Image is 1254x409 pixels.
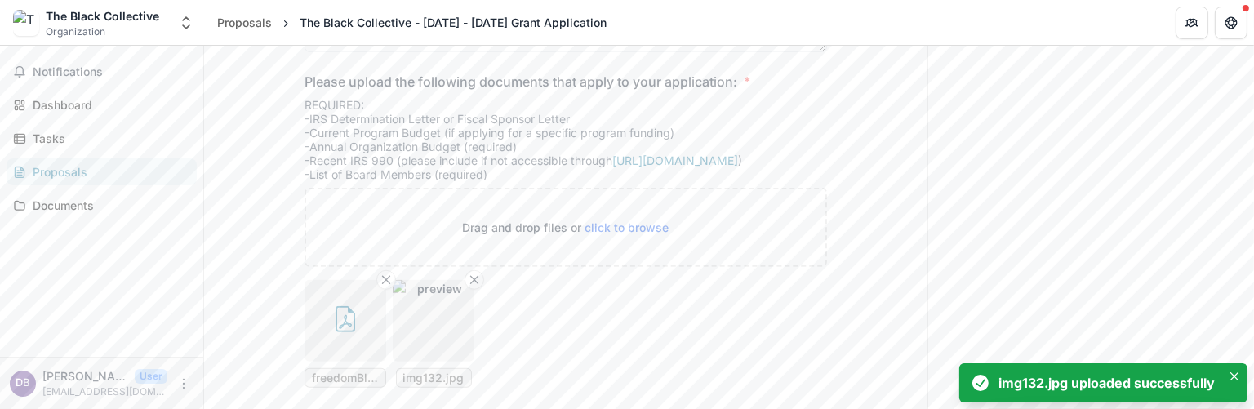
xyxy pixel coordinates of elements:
a: [URL][DOMAIN_NAME] [612,153,738,167]
p: [EMAIL_ADDRESS][DOMAIN_NAME] [42,385,167,399]
a: Dashboard [7,91,197,118]
div: Proposals [217,14,272,31]
div: The Black Collective - [DATE] - [DATE] Grant Application [300,14,607,31]
div: Proposals [33,163,184,180]
span: freedomBlackCollective_ProgramBudget.pdf [312,371,379,385]
p: User [135,369,167,384]
button: More [174,374,193,393]
div: Documents [33,197,184,214]
div: The Black Collective [46,7,159,24]
div: Dashboard [33,96,184,113]
a: Documents [7,192,197,219]
button: Close [1225,367,1244,386]
span: click to browse [585,220,669,234]
span: img132.jpg [403,371,465,385]
div: Notifications-bottom-right [953,357,1254,409]
button: Open entity switcher [175,7,198,39]
a: Proposals [7,158,197,185]
div: REQUIRED: -IRS Determination Letter or Fiscal Sponsor Letter -Current Program Budget (if applying... [305,98,827,188]
button: Get Help [1215,7,1247,39]
p: [PERSON_NAME] [42,367,128,385]
img: preview [393,280,474,362]
img: The Black Collective [13,10,39,36]
div: Remove Filepreviewimg132.jpg [393,280,474,388]
a: Proposals [211,11,278,34]
button: Partners [1176,7,1208,39]
div: img132.jpg uploaded successfully [998,373,1215,393]
span: Notifications [33,65,190,79]
div: Denise Booker [16,378,30,389]
p: Please upload the following documents that apply to your application: [305,72,737,91]
div: Tasks [33,130,184,147]
button: Remove File [465,270,484,290]
nav: breadcrumb [211,11,613,34]
button: Notifications [7,59,197,85]
span: Organization [46,24,105,39]
div: Remove FilefreedomBlackCollective_ProgramBudget.pdf [305,280,386,388]
a: Tasks [7,125,197,152]
button: Remove File [376,270,396,290]
p: Drag and drop files or [463,219,669,236]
